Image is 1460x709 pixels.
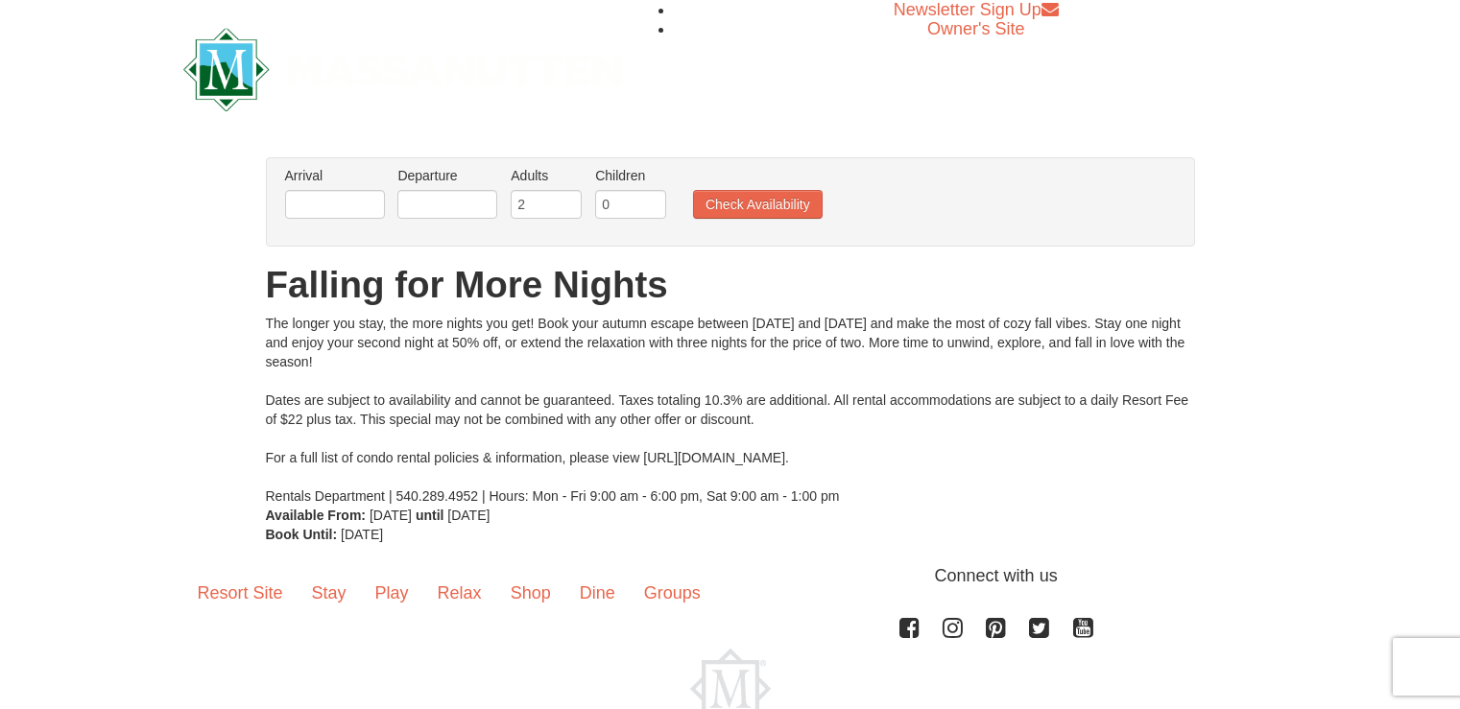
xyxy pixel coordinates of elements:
[416,508,444,523] strong: until
[397,166,497,185] label: Departure
[511,166,582,185] label: Adults
[266,527,338,542] strong: Book Until:
[565,563,630,623] a: Dine
[183,44,623,89] a: Massanutten Resort
[183,563,1278,589] p: Connect with us
[693,190,823,219] button: Check Availability
[361,563,423,623] a: Play
[285,166,385,185] label: Arrival
[927,19,1024,38] a: Owner's Site
[447,508,490,523] span: [DATE]
[630,563,715,623] a: Groups
[341,527,383,542] span: [DATE]
[370,508,412,523] span: [DATE]
[496,563,565,623] a: Shop
[595,166,666,185] label: Children
[266,314,1195,506] div: The longer you stay, the more nights you get! Book your autumn escape between [DATE] and [DATE] a...
[183,28,623,111] img: Massanutten Resort Logo
[266,508,367,523] strong: Available From:
[266,266,1195,304] h1: Falling for More Nights
[183,563,298,623] a: Resort Site
[423,563,496,623] a: Relax
[298,563,361,623] a: Stay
